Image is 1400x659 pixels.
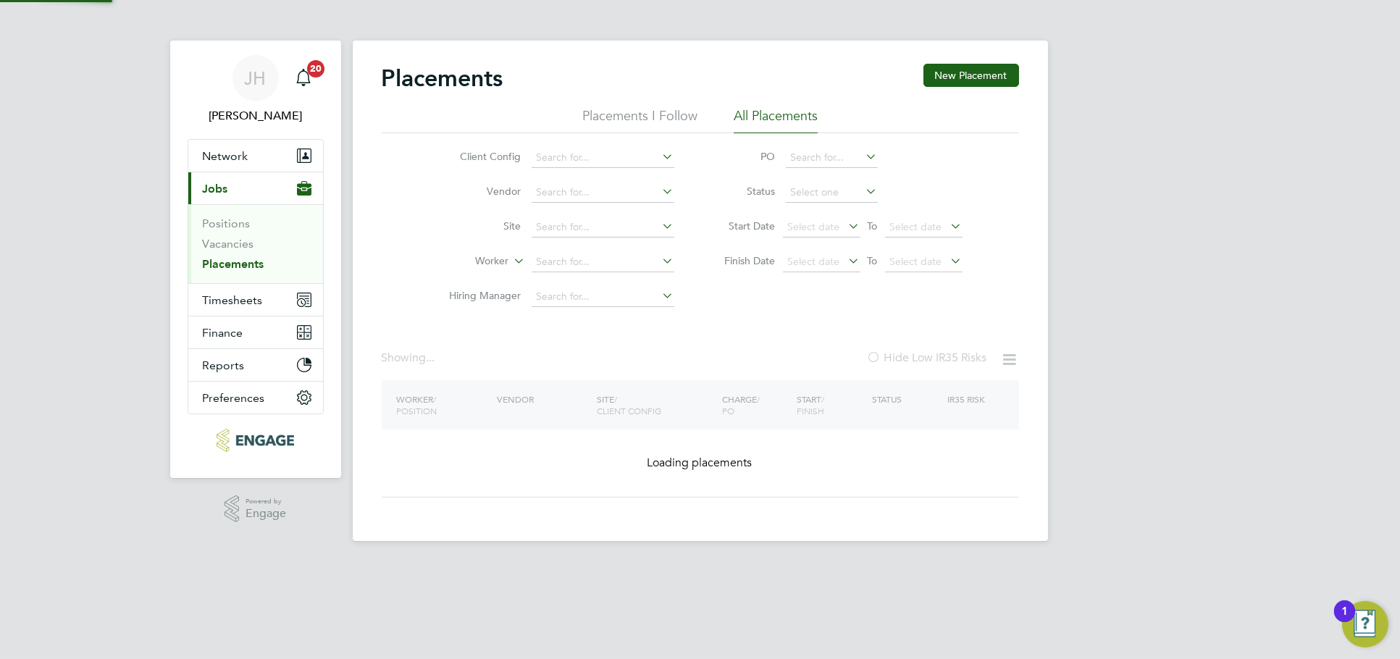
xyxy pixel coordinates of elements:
a: Go to home page [188,429,324,452]
li: Placements I Follow [582,107,697,133]
label: Status [711,185,776,198]
span: Jobs [203,182,228,196]
span: 20 [307,60,324,77]
span: To [863,217,882,235]
li: All Placements [734,107,818,133]
span: Finance [203,326,243,340]
label: Hide Low IR35 Risks [867,351,987,365]
span: Select date [890,255,942,268]
label: Site [438,219,521,232]
input: Search for... [532,217,674,238]
div: Jobs [188,204,323,283]
a: Positions [203,217,251,230]
label: Vendor [438,185,521,198]
button: Timesheets [188,284,323,316]
span: Select date [890,220,942,233]
span: To [863,251,882,270]
span: Preferences [203,391,265,405]
input: Search for... [532,252,674,272]
input: Search for... [532,182,674,203]
span: Jess Hogan [188,107,324,125]
button: New Placement [923,64,1019,87]
span: ... [427,351,435,365]
button: Reports [188,349,323,381]
label: Worker [426,254,509,269]
span: Select date [788,255,840,268]
label: Hiring Manager [438,289,521,302]
button: Open Resource Center, 1 new notification [1342,601,1388,647]
a: JH[PERSON_NAME] [188,55,324,125]
a: 20 [289,55,318,101]
div: Showing [382,351,438,366]
span: Network [203,149,248,163]
input: Select one [786,182,878,203]
button: Network [188,140,323,172]
a: Placements [203,257,264,271]
button: Finance [188,316,323,348]
a: Vacancies [203,237,254,251]
nav: Main navigation [170,41,341,478]
span: JH [245,69,267,88]
span: Reports [203,358,245,372]
span: Powered by [246,495,286,508]
a: Powered byEngage [225,495,286,523]
label: PO [711,150,776,163]
h2: Placements [382,64,503,93]
label: Start Date [711,219,776,232]
label: Finish Date [711,254,776,267]
img: pcrnet-logo-retina.png [217,429,294,452]
input: Search for... [532,148,674,168]
span: Select date [788,220,840,233]
button: Preferences [188,382,323,414]
input: Search for... [786,148,878,168]
button: Jobs [188,172,323,204]
input: Search for... [532,287,674,307]
span: Engage [246,508,286,520]
label: Client Config [438,150,521,163]
div: 1 [1341,611,1348,630]
span: Timesheets [203,293,263,307]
